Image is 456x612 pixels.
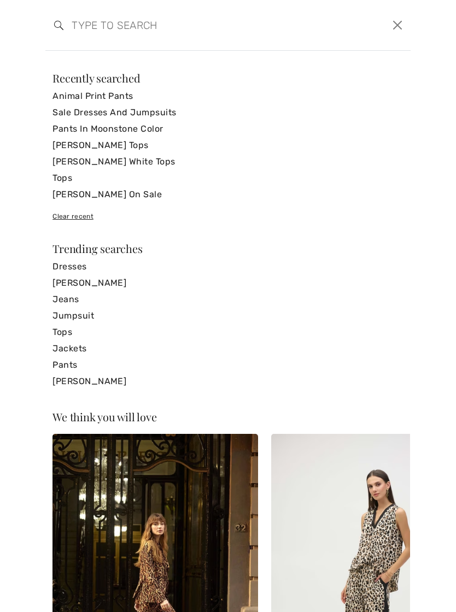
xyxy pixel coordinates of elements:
[52,243,404,254] div: Trending searches
[52,170,404,186] a: Tops
[52,154,404,170] a: [PERSON_NAME] White Tops
[52,104,404,121] a: Sale Dresses And Jumpsuits
[52,258,404,275] a: Dresses
[52,324,404,340] a: Tops
[52,137,404,154] a: [PERSON_NAME] Tops
[52,121,404,137] a: Pants In Moonstone Color
[52,357,404,373] a: Pants
[52,308,404,324] a: Jumpsuit
[52,186,404,203] a: [PERSON_NAME] On Sale
[389,16,406,34] button: Close
[52,409,156,424] span: We think you will love
[52,340,404,357] a: Jackets
[52,211,404,221] div: Clear recent
[54,21,63,30] img: search the website
[52,88,404,104] a: Animal Print Pants
[52,275,404,291] a: [PERSON_NAME]
[52,291,404,308] a: Jeans
[52,373,404,390] a: [PERSON_NAME]
[52,73,404,84] div: Recently searched
[26,8,48,17] span: Chat
[63,9,314,42] input: TYPE TO SEARCH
